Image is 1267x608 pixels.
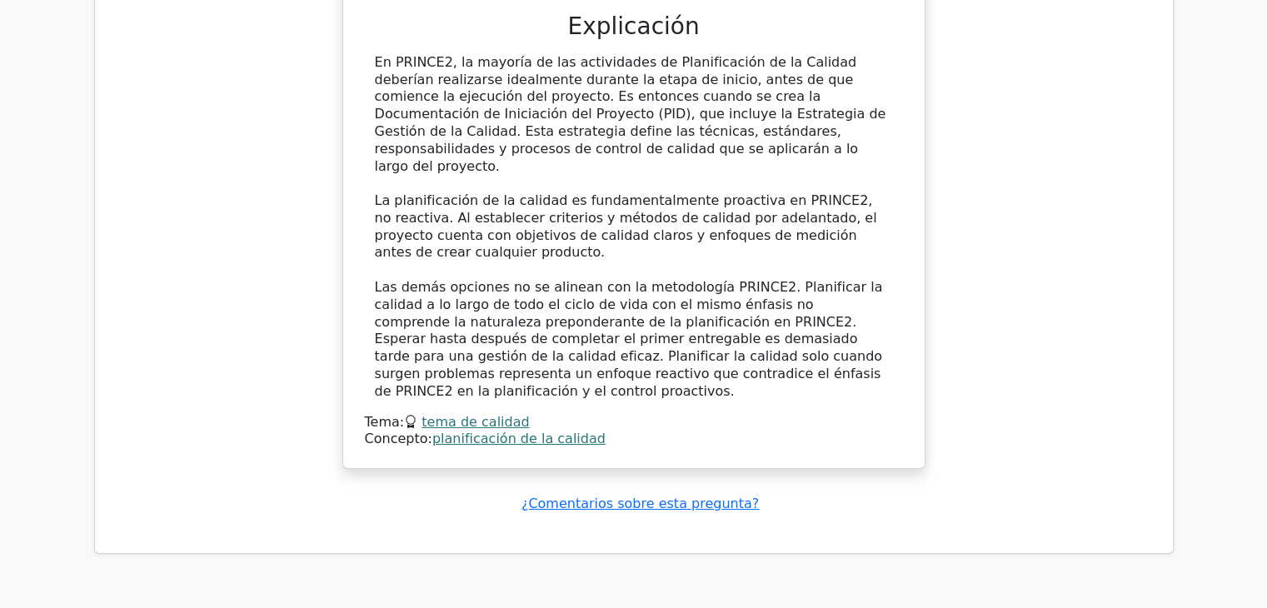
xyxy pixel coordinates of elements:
a: ¿Comentarios sobre esta pregunta? [521,496,759,511]
font: Las demás opciones no se alinean con la metodología PRINCE2. Planificar la calidad a lo largo de ... [375,279,883,399]
font: La planificación de la calidad es fundamentalmente proactiva en PRINCE2, no reactiva. Al establec... [375,192,877,260]
font: Explicación [567,12,699,40]
font: En PRINCE2, la mayoría de las actividades de Planificación de la Calidad deberían realizarse idea... [375,54,886,174]
font: Concepto: [365,431,432,446]
font: Tema: [365,414,405,430]
a: planificación de la calidad [432,431,606,446]
a: tema de calidad [422,414,529,430]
